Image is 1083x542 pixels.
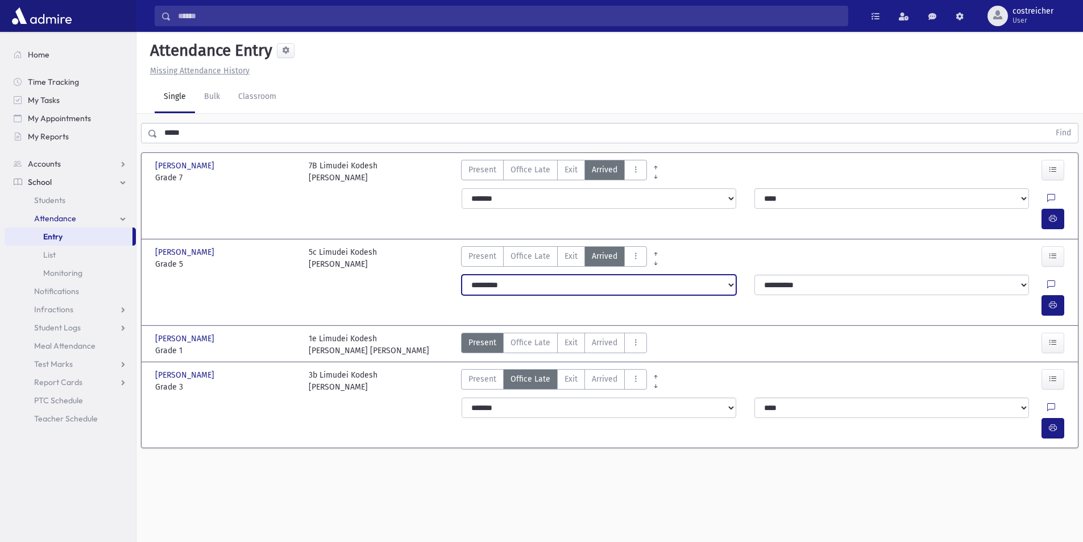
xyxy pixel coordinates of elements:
[155,333,217,345] span: [PERSON_NAME]
[592,250,617,262] span: Arrived
[5,191,136,209] a: Students
[5,173,136,191] a: School
[309,369,377,393] div: 3b Limudei Kodesh [PERSON_NAME]
[5,73,136,91] a: Time Tracking
[1013,7,1053,16] span: costreicher
[146,41,272,60] h5: Attendance Entry
[9,5,74,27] img: AdmirePro
[5,209,136,227] a: Attendance
[511,250,550,262] span: Office Late
[5,246,136,264] a: List
[150,66,250,76] u: Missing Attendance History
[5,45,136,64] a: Home
[5,282,136,300] a: Notifications
[28,77,79,87] span: Time Tracking
[155,172,297,184] span: Grade 7
[5,409,136,428] a: Teacher Schedule
[461,369,647,393] div: AttTypes
[5,155,136,173] a: Accounts
[592,337,617,349] span: Arrived
[5,337,136,355] a: Meal Attendance
[5,227,132,246] a: Entry
[5,109,136,127] a: My Appointments
[5,318,136,337] a: Student Logs
[309,333,429,357] div: 1e Limudei Kodesh [PERSON_NAME] [PERSON_NAME]
[155,369,217,381] span: [PERSON_NAME]
[309,160,377,184] div: 7B Limudei Kodesh [PERSON_NAME]
[155,381,297,393] span: Grade 3
[5,355,136,373] a: Test Marks
[468,373,496,385] span: Present
[565,373,578,385] span: Exit
[34,213,76,224] span: Attendance
[146,66,250,76] a: Missing Attendance History
[34,359,73,369] span: Test Marks
[155,345,297,357] span: Grade 1
[1013,16,1053,25] span: User
[34,413,98,424] span: Teacher Schedule
[28,177,52,187] span: School
[5,373,136,391] a: Report Cards
[171,6,848,26] input: Search
[155,81,195,113] a: Single
[468,250,496,262] span: Present
[511,164,550,176] span: Office Late
[511,373,550,385] span: Office Late
[28,95,60,105] span: My Tasks
[5,264,136,282] a: Monitoring
[461,160,647,184] div: AttTypes
[1049,123,1078,143] button: Find
[468,164,496,176] span: Present
[195,81,229,113] a: Bulk
[28,159,61,169] span: Accounts
[5,391,136,409] a: PTC Schedule
[34,341,96,351] span: Meal Attendance
[43,250,56,260] span: List
[34,304,73,315] span: Infractions
[565,337,578,349] span: Exit
[468,337,496,349] span: Present
[34,322,81,333] span: Student Logs
[155,246,217,258] span: [PERSON_NAME]
[28,49,49,60] span: Home
[43,268,82,278] span: Monitoring
[34,395,83,406] span: PTC Schedule
[229,81,285,113] a: Classroom
[461,333,647,357] div: AttTypes
[34,195,65,205] span: Students
[34,286,79,296] span: Notifications
[592,373,617,385] span: Arrived
[28,131,69,142] span: My Reports
[28,113,91,123] span: My Appointments
[34,377,82,387] span: Report Cards
[5,300,136,318] a: Infractions
[155,258,297,270] span: Grade 5
[565,164,578,176] span: Exit
[5,127,136,146] a: My Reports
[511,337,550,349] span: Office Late
[565,250,578,262] span: Exit
[155,160,217,172] span: [PERSON_NAME]
[592,164,617,176] span: Arrived
[461,246,647,270] div: AttTypes
[5,91,136,109] a: My Tasks
[309,246,377,270] div: 5c Limudei Kodesh [PERSON_NAME]
[43,231,63,242] span: Entry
